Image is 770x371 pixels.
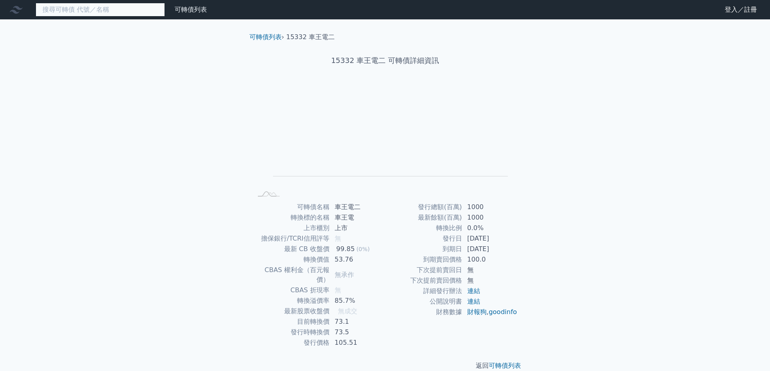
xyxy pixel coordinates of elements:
[330,296,385,306] td: 85.7%
[385,254,462,265] td: 到期賣回價格
[462,244,518,254] td: [DATE]
[253,337,330,348] td: 發行價格
[330,317,385,327] td: 73.1
[357,246,370,252] span: (0%)
[385,223,462,233] td: 轉換比例
[253,202,330,212] td: 可轉債名稱
[462,265,518,275] td: 無
[243,55,527,66] h1: 15332 車王電二 可轉債詳細資訊
[489,362,521,369] a: 可轉債列表
[330,337,385,348] td: 105.51
[249,33,282,41] a: 可轉債列表
[330,223,385,233] td: 上市
[385,286,462,296] td: 詳細發行辦法
[467,298,480,305] a: 連結
[286,32,335,42] li: 15332 車王電二
[330,327,385,337] td: 73.5
[253,306,330,317] td: 最新股票收盤價
[462,275,518,286] td: 無
[335,235,341,242] span: 無
[335,286,341,294] span: 無
[385,275,462,286] td: 下次提前賣回價格
[253,223,330,233] td: 上市櫃別
[385,244,462,254] td: 到期日
[385,296,462,307] td: 公開說明書
[385,265,462,275] td: 下次提前賣回日
[253,254,330,265] td: 轉換價值
[266,92,508,188] g: Chart
[253,317,330,327] td: 目前轉換價
[253,212,330,223] td: 轉換標的名稱
[338,307,357,315] span: 無成交
[462,223,518,233] td: 0.0%
[253,296,330,306] td: 轉換溢價率
[462,254,518,265] td: 100.0
[462,202,518,212] td: 1000
[253,285,330,296] td: CBAS 折現率
[253,327,330,337] td: 發行時轉換價
[335,244,357,254] div: 99.85
[385,202,462,212] td: 發行總額(百萬)
[335,271,354,279] span: 無承作
[467,287,480,295] a: 連結
[718,3,764,16] a: 登入／註冊
[330,202,385,212] td: 車王電二
[330,212,385,223] td: 車王電
[462,233,518,244] td: [DATE]
[249,32,284,42] li: ›
[467,308,487,316] a: 財報狗
[253,244,330,254] td: 最新 CB 收盤價
[385,233,462,244] td: 發行日
[253,265,330,285] td: CBAS 權利金（百元報價）
[253,233,330,244] td: 擔保銀行/TCRI信用評等
[330,254,385,265] td: 53.76
[385,212,462,223] td: 最新餘額(百萬)
[462,212,518,223] td: 1000
[385,307,462,317] td: 財務數據
[489,308,517,316] a: goodinfo
[36,3,165,17] input: 搜尋可轉債 代號／名稱
[243,361,527,371] p: 返回
[175,6,207,13] a: 可轉債列表
[462,307,518,317] td: ,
